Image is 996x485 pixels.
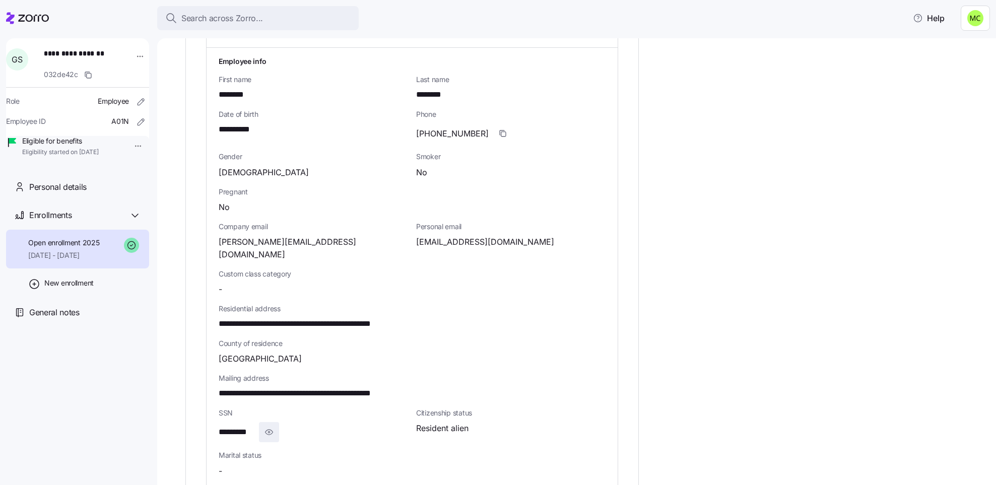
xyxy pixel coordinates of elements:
span: Residential address [219,304,606,314]
span: First name [219,75,408,85]
span: - [219,283,222,296]
span: No [416,166,427,179]
span: [EMAIL_ADDRESS][DOMAIN_NAME] [416,236,554,248]
span: Help [913,12,945,24]
span: Phone [416,109,606,119]
button: Help [905,8,953,28]
span: [GEOGRAPHIC_DATA] [219,353,302,365]
button: Search across Zorro... [157,6,359,30]
span: General notes [29,306,80,319]
span: G S [12,55,22,63]
span: Gender [219,152,408,162]
span: Last name [416,75,606,85]
span: Enrollments [29,209,72,222]
span: Date of birth [219,109,408,119]
span: Custom class category [219,269,408,279]
span: [DEMOGRAPHIC_DATA] [219,166,309,179]
span: Pregnant [219,187,606,197]
span: County of residence [219,338,606,349]
h1: Employee info [219,56,606,66]
span: Marital status [219,450,408,460]
span: SSN [219,408,408,418]
span: [PERSON_NAME][EMAIL_ADDRESS][DOMAIN_NAME] [219,236,408,261]
span: Employee [98,96,129,106]
span: 032de42c [44,70,78,80]
span: New enrollment [44,278,94,288]
span: Mailing address [219,373,606,383]
span: A01N [111,116,129,126]
span: Personal email [416,222,606,232]
span: - [219,465,222,477]
span: Role [6,96,20,106]
span: No [219,201,230,214]
span: Eligibility started on [DATE] [22,148,99,157]
span: Smoker [416,152,606,162]
span: Search across Zorro... [181,12,263,25]
img: fb6fbd1e9160ef83da3948286d18e3ea [967,10,983,26]
span: Open enrollment 2025 [28,238,99,248]
span: Employee ID [6,116,46,126]
span: [DATE] - [DATE] [28,250,99,260]
span: [PHONE_NUMBER] [416,127,489,140]
span: Resident alien [416,422,469,435]
span: Eligible for benefits [22,136,99,146]
span: Company email [219,222,408,232]
span: Citizenship status [416,408,606,418]
span: Personal details [29,181,87,193]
